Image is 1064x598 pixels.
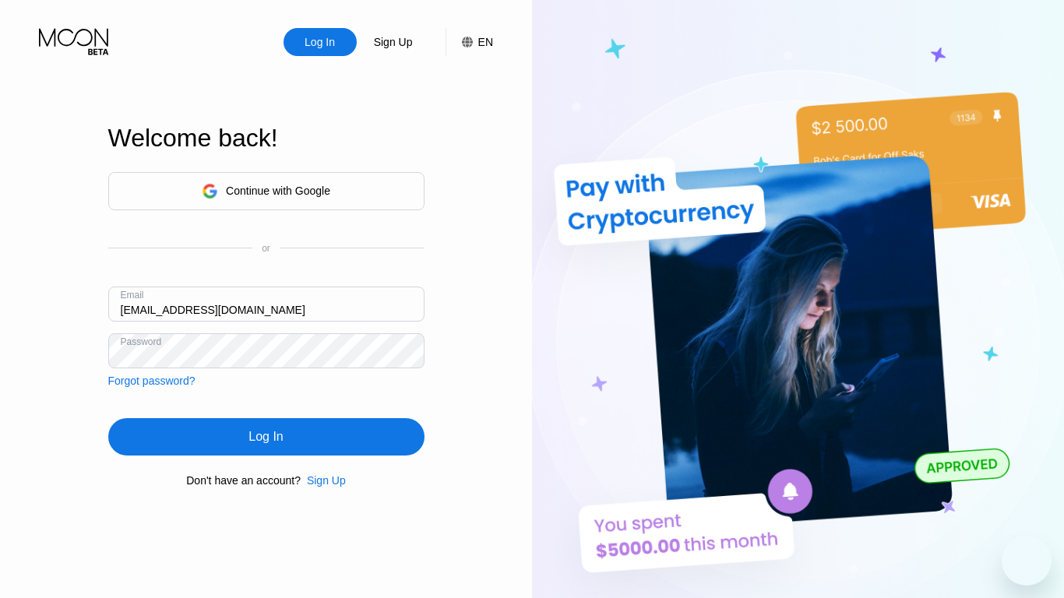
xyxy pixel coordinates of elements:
[186,474,301,487] div: Don't have an account?
[301,474,346,487] div: Sign Up
[108,375,196,387] div: Forgot password?
[478,36,493,48] div: EN
[121,336,162,347] div: Password
[121,290,144,301] div: Email
[248,429,283,445] div: Log In
[307,474,346,487] div: Sign Up
[357,28,430,56] div: Sign Up
[1002,536,1052,586] iframe: Button to launch messaging window
[108,172,425,210] div: Continue with Google
[372,34,414,50] div: Sign Up
[108,124,425,153] div: Welcome back!
[108,418,425,456] div: Log In
[284,28,357,56] div: Log In
[446,28,493,56] div: EN
[262,243,270,254] div: or
[303,34,336,50] div: Log In
[226,185,330,197] div: Continue with Google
